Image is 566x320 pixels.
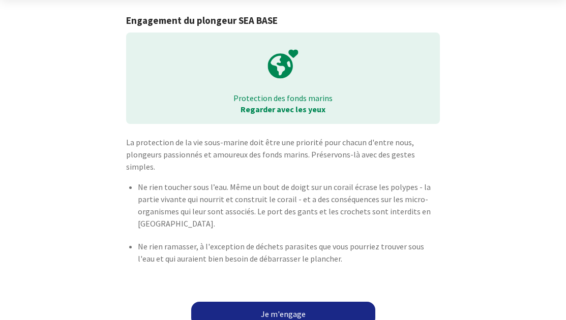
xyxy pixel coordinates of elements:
p: Ne rien ramasser, à l'exception de déchets parasites que vous pourriez trouver sous l'eau et qui ... [138,240,440,265]
h1: Engagement du plongeur SEA BASE [126,15,440,26]
p: Protection des fonds marins [133,92,433,104]
p: Ne rien toucher sous l’eau. Même un bout de doigt sur un corail écrase les polypes - la partie vi... [138,181,440,230]
p: La protection de la vie sous-marine doit être une priorité pour chacun d'entre nous, plongeurs pa... [126,136,440,173]
strong: Regarder avec les yeux [241,104,325,114]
